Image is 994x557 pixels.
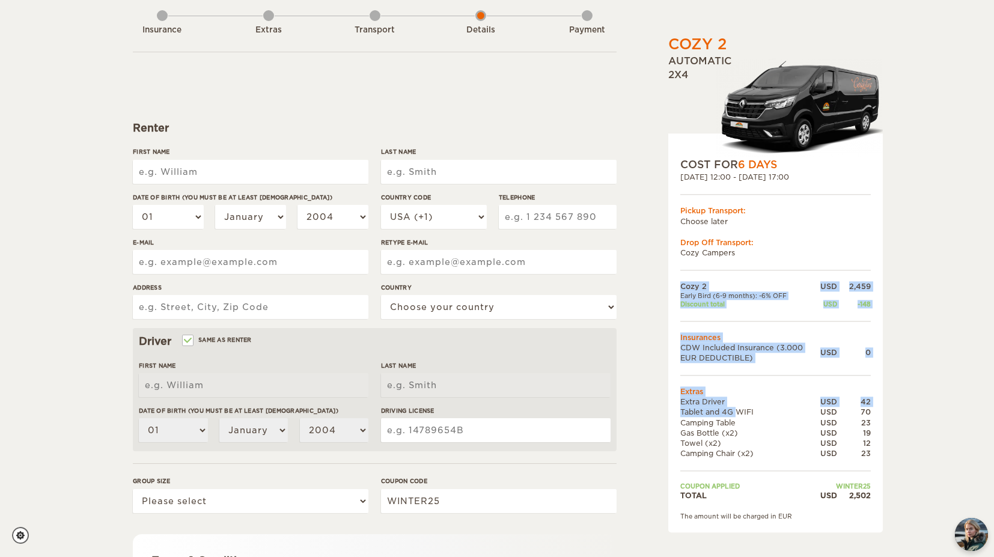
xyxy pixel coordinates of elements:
div: Payment [554,25,620,36]
div: USD [820,448,837,458]
td: Towel (x2) [680,438,820,448]
td: Discount total [680,300,820,309]
label: E-mail [133,238,368,247]
label: Country Code [381,193,487,202]
label: Last Name [381,361,611,370]
div: COST FOR [680,157,871,172]
div: USD [820,348,837,358]
input: e.g. Smith [381,160,617,184]
div: The amount will be charged in EUR [680,512,871,520]
div: USD [820,428,837,438]
td: Extra Driver [680,397,820,407]
td: Gas Bottle (x2) [680,428,820,438]
td: Choose later [680,216,871,227]
td: Camping Table [680,418,820,428]
div: USD [820,397,837,407]
label: Last Name [381,147,617,156]
div: Extras [236,25,302,36]
div: 0 [837,348,871,358]
div: 42 [837,397,871,407]
td: TOTAL [680,491,820,501]
div: Pickup Transport: [680,206,871,216]
label: Driving License [381,406,611,415]
input: e.g. 14789654B [381,418,611,442]
div: USD [820,438,837,448]
div: USD [820,418,837,428]
label: Address [133,283,368,292]
a: Cookie settings [12,527,37,544]
input: Same as renter [183,338,191,345]
div: 23 [837,418,871,428]
input: e.g. Street, City, Zip Code [133,295,368,319]
td: Cozy Campers [680,248,871,258]
div: Drop Off Transport: [680,237,871,248]
div: Renter [133,121,617,135]
td: Cozy 2 [680,281,820,291]
td: WINTER25 [820,482,871,490]
div: [DATE] 12:00 - [DATE] 17:00 [680,172,871,183]
div: USD [820,300,837,309]
td: Extras [680,386,871,397]
td: Tablet and 4G WIFI [680,407,820,418]
div: Automatic 2x4 [668,55,883,158]
label: Same as renter [183,334,252,345]
input: e.g. William [139,373,368,397]
input: e.g. Smith [381,373,611,397]
div: USD [820,407,837,418]
div: 2,459 [837,281,871,291]
div: USD [820,491,837,501]
div: 12 [837,438,871,448]
td: CDW Included Insurance (3.000 EUR DEDUCTIBLE) [680,342,820,363]
label: Date of birth (You must be at least [DEMOGRAPHIC_DATA]) [139,406,368,415]
label: Group size [133,476,368,485]
div: USD [820,281,837,291]
div: Transport [342,25,408,36]
td: Insurances [680,332,871,342]
td: Camping Chair (x2) [680,448,820,458]
label: First Name [139,361,368,370]
button: chat-button [955,518,988,551]
img: Freyja at Cozy Campers [955,518,988,551]
div: 2,502 [837,491,871,501]
label: Retype E-mail [381,238,617,247]
input: e.g. William [133,160,368,184]
input: e.g. example@example.com [133,250,368,274]
label: Coupon code [381,476,617,485]
div: -148 [837,300,871,309]
td: Early Bird (6-9 months): -6% OFF [680,292,820,300]
div: Driver [139,334,611,349]
div: 19 [837,428,871,438]
div: Insurance [129,25,195,36]
label: Date of birth (You must be at least [DEMOGRAPHIC_DATA]) [133,193,368,202]
label: First Name [133,147,368,156]
div: 70 [837,407,871,418]
div: Details [448,25,514,36]
span: 6 Days [738,159,777,171]
img: Langur-m-c-logo-2.png [716,58,883,157]
td: Coupon applied [680,482,820,490]
input: e.g. 1 234 567 890 [499,205,617,229]
label: Telephone [499,193,617,202]
input: e.g. example@example.com [381,250,617,274]
label: Country [381,283,617,292]
div: Cozy 2 [668,34,727,55]
div: 23 [837,448,871,458]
